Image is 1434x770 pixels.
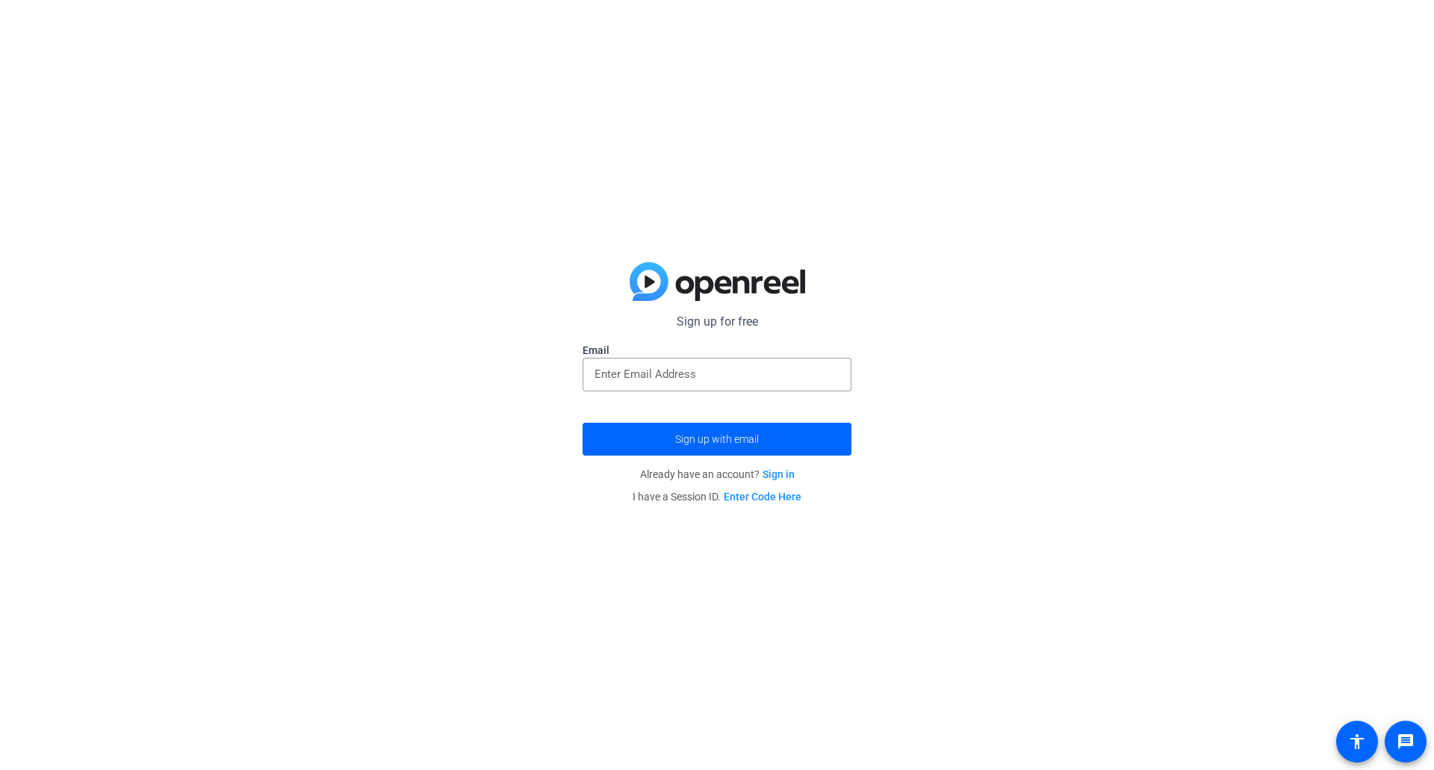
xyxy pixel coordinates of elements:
mat-icon: message [1397,733,1415,751]
p: Sign up for free [583,313,851,331]
mat-icon: accessibility [1348,733,1366,751]
a: Sign in [763,468,795,480]
a: Enter Code Here [724,491,801,503]
button: Sign up with email [583,423,851,456]
label: Email [583,343,851,358]
span: Already have an account? [640,468,795,480]
img: blue-gradient.svg [630,262,805,301]
span: I have a Session ID. [633,491,801,503]
input: Enter Email Address [595,365,839,383]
